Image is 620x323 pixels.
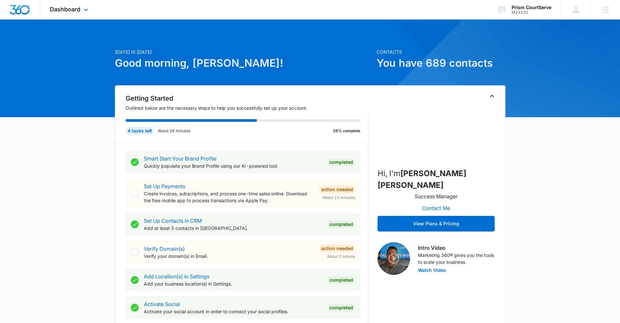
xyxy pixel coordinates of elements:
p: Verify your domain(s) in Email. [144,253,314,260]
button: Watch Video [418,268,446,273]
p: Outlined below are the necessary steps to help you successfully set up your account. [126,105,368,111]
a: Add Location(s) in Settings [144,273,209,280]
button: Toggle Collapse [488,92,496,100]
div: Completed [327,220,355,228]
div: Action Needed [319,186,355,193]
div: account name [512,5,551,10]
p: 56% complete [333,128,360,134]
h1: You have 689 contacts [377,55,505,71]
a: Activate Social [144,301,180,307]
h3: Intro Video [418,244,495,252]
p: Add your business location(s) in Settings. [144,280,322,287]
p: Add at least 5 contacts in [GEOGRAPHIC_DATA]. [144,225,322,232]
button: View Plans & Pricing [378,216,495,232]
p: Success Manager [415,192,458,200]
a: Set Up Payments [144,183,185,190]
p: Quickly populate your Brand Profile using our AI-powered tool. [144,162,322,169]
img: Slater Drost [404,97,469,162]
p: Create invoices, subscriptions, and process one-time sales online. Download the free mobile app t... [144,190,314,204]
div: Completed [327,304,355,312]
div: account id [512,10,551,15]
p: [DATE] is [DATE] [115,49,373,55]
a: Set Up Contacts in CRM [144,218,202,224]
span: About 1 minute [327,254,355,260]
span: About 15 minutes [323,195,355,201]
strong: [PERSON_NAME] [PERSON_NAME] [378,169,466,190]
span: Dashboard [50,6,80,13]
p: Hi, I'm [378,168,495,191]
p: About 26 minutes [158,128,190,134]
button: Contact Me [415,200,457,216]
h1: Good morning, [PERSON_NAME]! [115,55,373,71]
div: Completed [327,158,355,166]
img: Intro Video [378,242,410,275]
p: Contacts [377,49,505,55]
a: Verify Domain(s) [144,246,185,252]
p: Activate your social account in order to connect your social profiles. [144,308,322,315]
div: 4 tasks left [126,127,154,135]
div: Action Needed [319,245,355,252]
h2: Getting Started [126,93,368,103]
div: Completed [327,276,355,284]
a: Smart Start Your Brand Profile [144,155,216,162]
p: Marketing 360® gives you the tools to scale your business. [418,252,495,265]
